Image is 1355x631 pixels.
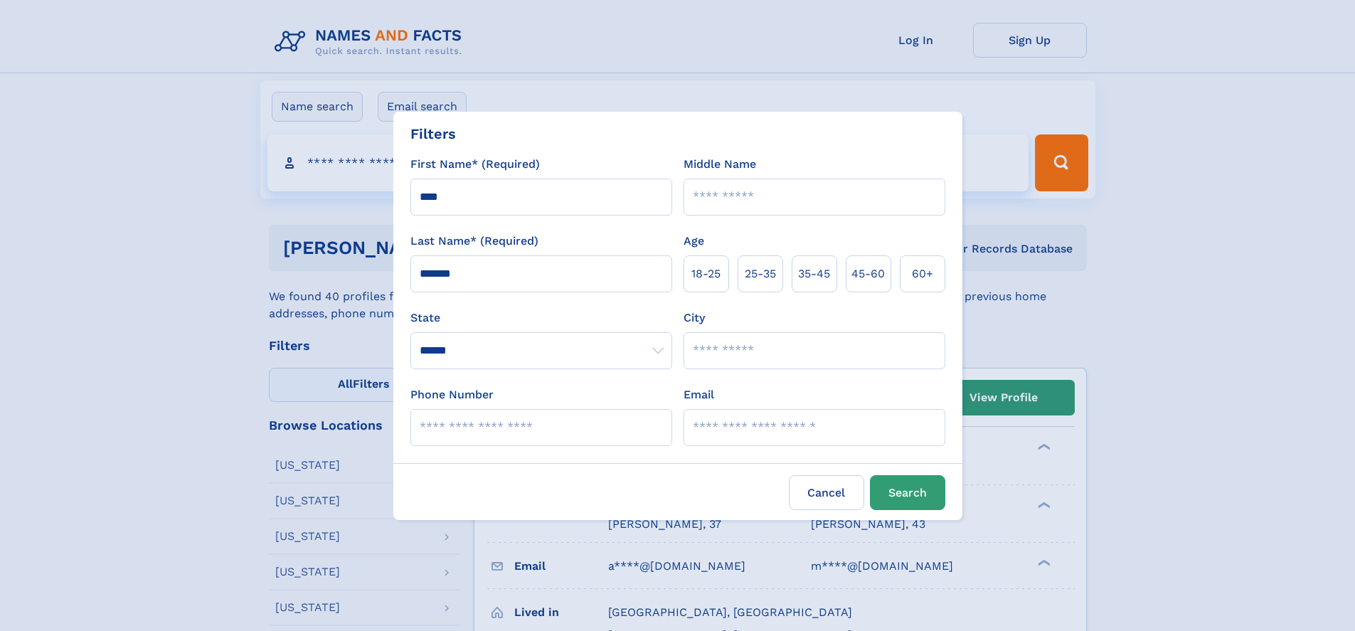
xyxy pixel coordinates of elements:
[410,123,456,144] div: Filters
[851,265,885,282] span: 45‑60
[745,265,776,282] span: 25‑35
[410,386,494,403] label: Phone Number
[410,233,538,250] label: Last Name* (Required)
[684,309,705,327] label: City
[684,386,714,403] label: Email
[684,156,756,173] label: Middle Name
[684,233,704,250] label: Age
[789,475,864,510] label: Cancel
[870,475,945,510] button: Search
[798,265,830,282] span: 35‑45
[410,156,540,173] label: First Name* (Required)
[691,265,721,282] span: 18‑25
[410,309,672,327] label: State
[912,265,933,282] span: 60+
